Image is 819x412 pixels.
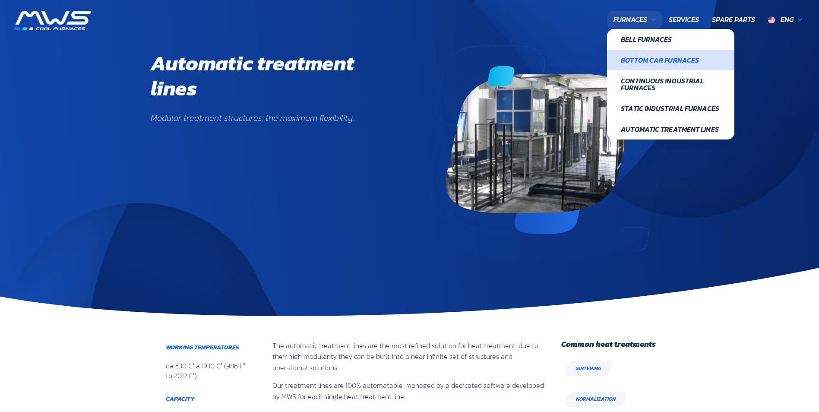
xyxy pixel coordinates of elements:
a: Services [662,11,705,29]
h6: Capacity [166,396,251,402]
span: Furnaces [613,14,647,25]
a: Bottom Car furnaces [607,50,734,70]
a: Continuous Industrial Furnaces [607,70,734,98]
a: Normalization [566,392,626,407]
span: Sintering [576,364,601,373]
a: Automatic treatment lines [607,119,734,139]
span: Bottom Car furnaces [621,57,720,63]
span: Spare Parts [712,14,755,25]
p: The automatic treatment lines are the most refined solution for heat treatment, due to their high... [272,340,549,374]
h6: Working Temperatures [166,345,251,351]
a: Spare Parts [705,11,762,29]
a: Sintering [566,361,612,376]
p: Modular treatment structures: the maximum flexibility. [151,111,354,125]
span: Continuous Industrial Furnaces [621,77,720,91]
span: Static Industrial furnaces [621,105,720,112]
h1: Automatic treatment lines [151,51,384,101]
span: Services [669,14,699,25]
a: Furnaces [607,11,662,29]
span: Eng [781,14,794,25]
a: Eng [762,11,809,29]
span: Normalization [576,395,616,403]
p: Our treatment lines are 100% automatable, managed by a dedicated software developed by MWS for ea... [272,380,549,402]
a: Bell Furnaces [607,29,734,50]
img: mws-automatic-treatment-lines-featured-2 [410,44,669,259]
img: MWS Industrial Furnaces [14,11,92,30]
span: Automatic treatment lines [621,126,720,133]
div: da 530 C° a 1100 C° (986 F° to 2012 F°) [166,361,251,380]
span: Bell Furnaces [621,36,720,43]
h5: Common heat treatments [561,340,658,348]
a: Static Industrial furnaces [607,98,734,119]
